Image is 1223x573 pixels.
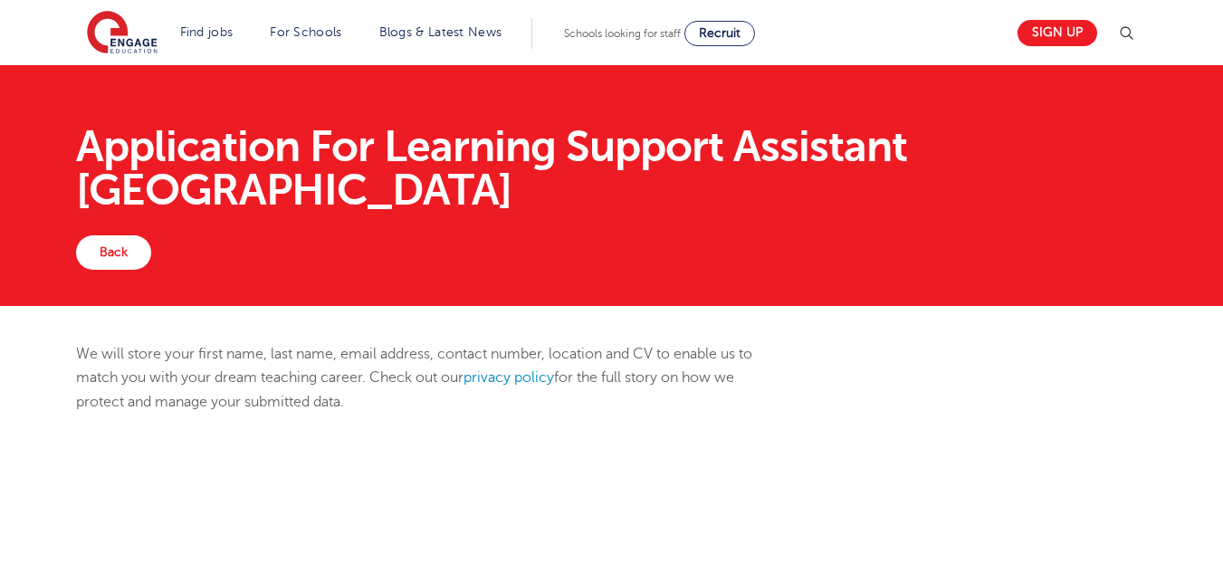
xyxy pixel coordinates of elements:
a: Blogs & Latest News [379,25,502,39]
img: Engage Education [87,11,158,56]
a: For Schools [270,25,341,39]
a: privacy policy [463,369,554,386]
a: Back [76,235,151,270]
a: Recruit [684,21,755,46]
span: Recruit [699,26,740,40]
p: We will store your first name, last name, email address, contact number, location and CV to enabl... [76,342,781,414]
a: Sign up [1018,20,1097,46]
span: Schools looking for staff [564,27,681,40]
h1: Application For Learning Support Assistant [GEOGRAPHIC_DATA] [76,125,1147,212]
a: Find jobs [180,25,234,39]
